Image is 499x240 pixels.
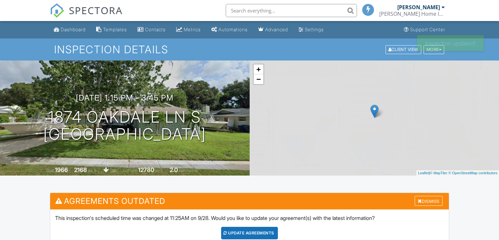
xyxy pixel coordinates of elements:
[145,27,166,32] div: Contacts
[184,27,201,32] div: Metrics
[135,24,168,36] a: Contacts
[55,166,68,173] div: 1966
[54,44,445,55] h1: Inspection Details
[410,27,445,32] div: Support Center
[50,193,449,209] h3: Agreements Outdated
[170,166,178,173] div: 2.0
[47,168,54,173] span: Built
[209,24,250,36] a: Automations (Basic)
[61,27,86,32] div: Dashboard
[123,168,137,173] span: Lot Size
[256,24,291,36] a: Advanced
[385,45,421,54] div: Client View
[265,27,288,32] div: Advanced
[74,166,87,173] div: 2168
[430,171,447,175] a: © MapTiler
[418,171,429,175] a: Leaflet
[50,9,123,23] a: SPECTORA
[415,196,443,206] div: Dismiss
[218,27,248,32] div: Automations
[94,24,130,36] a: Templates
[51,24,88,36] a: Dashboard
[103,27,127,32] div: Templates
[50,3,64,18] img: The Best Home Inspection Software - Spectora
[305,27,324,32] div: Settings
[174,24,203,36] a: Metrics
[69,3,123,17] span: SPECTORA
[110,168,117,173] span: slab
[417,35,484,51] div: Inspection updated!
[397,4,440,11] div: [PERSON_NAME]
[296,24,326,36] a: Settings
[401,24,448,36] a: Support Center
[448,171,497,175] a: © OpenStreetMap contributors
[138,166,154,173] div: 12780
[88,168,97,173] span: sq. ft.
[254,74,263,84] a: Zoom out
[226,4,357,17] input: Search everything...
[385,47,423,52] a: Client View
[179,168,198,173] span: bathrooms
[43,108,206,143] h1: 1874 Oakdale Ln S [GEOGRAPHIC_DATA]
[254,64,263,74] a: Zoom in
[424,45,445,54] div: More
[379,11,445,17] div: Turner Home Inspection Services
[416,170,499,176] div: |
[221,227,278,239] div: Update Agreements
[155,168,163,173] span: sq.ft.
[76,93,174,102] h3: [DATE] 1:15 pm - 3:45 pm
